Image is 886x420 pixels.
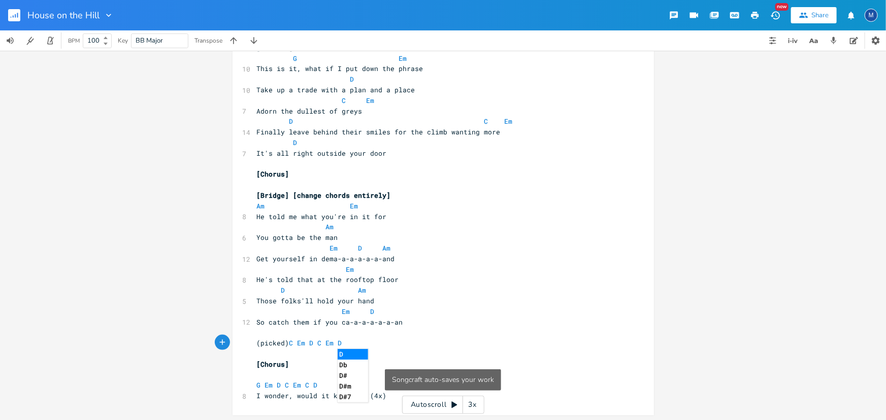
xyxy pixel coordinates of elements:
span: C [306,380,310,390]
span: It's all right outside your door [257,149,387,158]
span: So catch them if you ca-a-a-a-a-a-an [257,318,403,327]
span: D [338,338,342,347]
span: I wonder, would it kill me? (4x) [257,391,387,400]
span: D [277,380,281,390]
span: Take up a trade with a plan and a place [257,85,415,94]
span: Finally leave behind their smiles for the climb wanting more [257,127,501,136]
span: He's told that at the rooftop floor [257,275,399,284]
span: Am [358,286,367,295]
li: D# [338,370,368,381]
span: Em [265,380,273,390]
span: Get yourself in dema-a-a-a-a-a-and [257,254,395,263]
span: (picked) [257,338,342,347]
div: New [775,3,789,11]
span: He told me what you're in it for [257,212,387,221]
div: Key [118,38,128,44]
span: This is it, what if I put down the phrase [257,64,423,73]
div: 3x [463,396,481,414]
span: D [314,380,318,390]
li: D#7 [338,392,368,402]
button: New [765,6,785,24]
span: D [358,243,363,253]
span: [Verse 2] [257,43,293,52]
button: M [865,4,878,27]
span: D [371,307,375,316]
span: You gotta be the man [257,233,338,242]
span: Those folks'll hold your hand [257,296,375,305]
span: Em [350,201,358,211]
button: Share [791,7,837,23]
div: Autoscroll [402,396,484,414]
div: BPM [68,38,80,44]
span: Em [342,307,350,316]
span: Am [257,201,265,211]
span: D [293,138,298,147]
span: BB Major [136,36,163,45]
span: C [342,96,346,105]
div: Mark Berman [865,9,878,22]
span: [Chorus] [257,360,289,369]
span: C [289,338,293,347]
span: G [257,380,261,390]
div: Share [811,11,829,20]
span: Em [326,338,334,347]
li: Db [338,360,368,370]
span: Em [293,380,302,390]
span: Am [326,222,334,231]
span: C [285,380,289,390]
div: Transpose [194,38,222,44]
span: G [293,54,298,63]
span: House on the Hill [27,11,100,20]
li: D#m [338,381,368,392]
span: Em [505,117,513,126]
span: D [350,75,354,84]
span: Am [383,243,391,253]
span: Em [399,54,407,63]
span: Em [346,265,354,274]
li: D [338,349,368,360]
span: [Chorus] [257,169,289,179]
span: D [289,117,293,126]
span: C [318,338,322,347]
span: D [281,286,285,295]
span: Adorn the dullest of greys [257,107,363,116]
span: [Bridge] [change chords entirely] [257,191,391,200]
span: Em [367,96,375,105]
span: Em [330,243,338,253]
span: D [310,338,314,347]
span: Em [298,338,306,347]
span: C [484,117,488,126]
